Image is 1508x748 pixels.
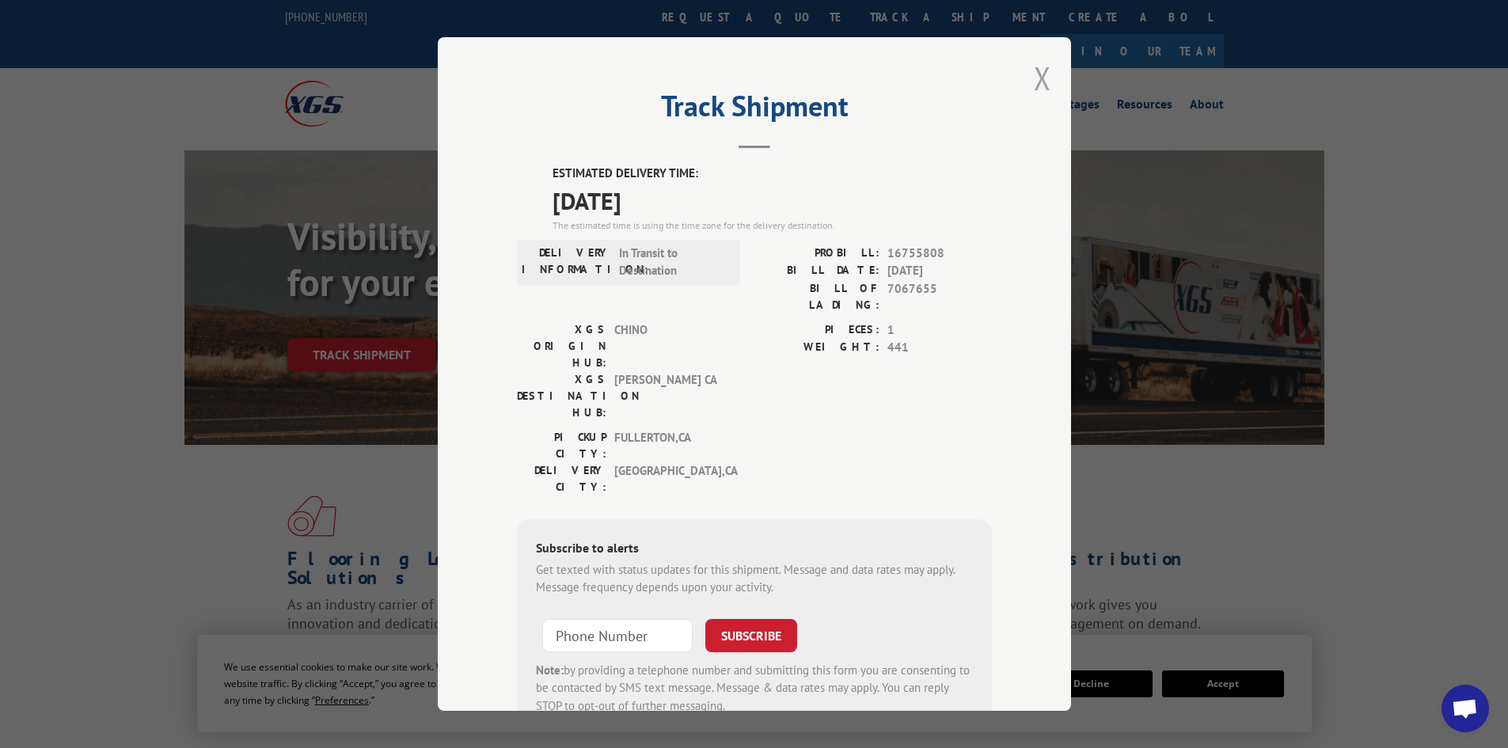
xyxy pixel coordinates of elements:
[754,262,879,280] label: BILL DATE:
[517,321,606,371] label: XGS ORIGIN HUB:
[887,280,992,313] span: 7067655
[553,218,992,233] div: The estimated time is using the time zone for the delivery destination.
[536,663,564,678] strong: Note:
[619,245,726,280] span: In Transit to Destination
[536,538,973,561] div: Subscribe to alerts
[536,561,973,597] div: Get texted with status updates for this shipment. Message and data rates may apply. Message frequ...
[522,245,611,280] label: DELIVERY INFORMATION:
[553,183,992,218] span: [DATE]
[536,662,973,716] div: by providing a telephone number and submitting this form you are consenting to be contacted by SM...
[754,339,879,357] label: WEIGHT:
[542,619,693,652] input: Phone Number
[553,165,992,183] label: ESTIMATED DELIVERY TIME:
[517,429,606,462] label: PICKUP CITY:
[1442,685,1489,732] div: Open chat
[614,371,721,421] span: [PERSON_NAME] CA
[754,245,879,263] label: PROBILL:
[614,429,721,462] span: FULLERTON , CA
[887,245,992,263] span: 16755808
[705,619,797,652] button: SUBSCRIBE
[517,462,606,496] label: DELIVERY CITY:
[614,462,721,496] span: [GEOGRAPHIC_DATA] , CA
[1034,57,1051,99] button: Close modal
[887,262,992,280] span: [DATE]
[887,339,992,357] span: 441
[614,321,721,371] span: CHINO
[754,321,879,340] label: PIECES:
[517,95,992,125] h2: Track Shipment
[887,321,992,340] span: 1
[754,280,879,313] label: BILL OF LADING:
[517,371,606,421] label: XGS DESTINATION HUB:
